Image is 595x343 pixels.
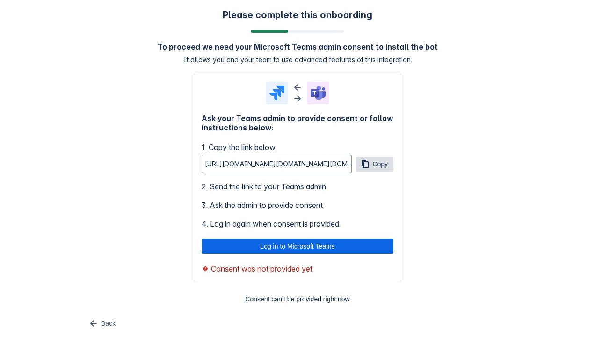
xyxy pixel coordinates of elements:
[223,9,372,21] h3: Please complete this onboarding
[207,239,388,254] span: Log in to Microsoft Teams
[199,292,396,307] span: Consent can’t be provided right now
[158,42,438,51] h4: To proceed we need your Microsoft Teams admin consent to install the bot
[202,218,393,229] span: 4. Log in again when consent is provided
[372,157,388,171] span: Copy
[211,263,312,274] span: Consent was not provided yet
[202,200,393,211] span: 3. Ask the admin to provide consent
[202,239,393,254] button: Log in to Microsoft Teams
[356,157,393,171] button: Copy
[82,316,121,331] button: Back
[202,114,393,132] h4: Ask your Teams admin to provide consent or follow instructions below:
[202,142,393,153] span: 1. Copy the link below
[183,55,412,64] span: It allows you and your team to use advanced features of this integration.
[194,292,401,307] button: Consent can’t be provided right now
[202,181,393,192] span: 2. Send the link to your Teams admin
[101,316,116,331] span: Back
